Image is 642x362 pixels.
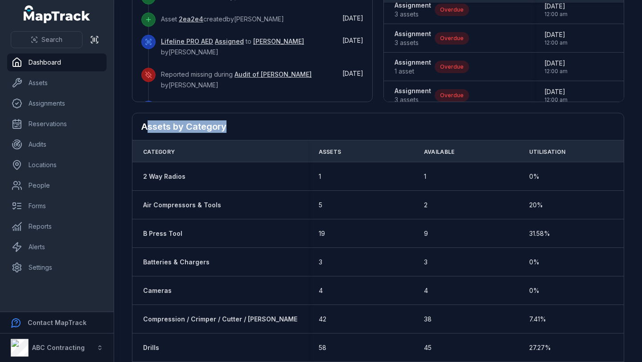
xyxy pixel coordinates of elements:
span: [DATE] [544,87,568,96]
a: Assignment3 assets [395,29,431,47]
span: [DATE] [544,30,568,39]
span: 4 [319,286,323,295]
a: Assigned [215,37,244,46]
a: Drills [143,343,159,352]
span: 0 % [529,258,539,267]
h2: Assets by Category [141,120,615,133]
a: Cameras [143,286,172,295]
span: to by [PERSON_NAME] [161,37,304,56]
a: MapTrack [24,5,91,23]
a: Batteries & Chargers [143,258,210,267]
a: Locations [7,156,107,174]
span: 12:00 am [544,39,568,46]
span: 3 [424,258,428,267]
time: 31/01/2025, 12:00:00 am [544,87,568,103]
span: 1 [424,172,426,181]
div: Overdue [435,4,469,16]
span: 5 [319,201,322,210]
a: Compression / Crimper / Cutter / [PERSON_NAME] [143,315,300,324]
a: Forms [7,197,107,215]
a: Audits [7,136,107,153]
a: People [7,177,107,194]
span: Search [41,35,62,44]
span: 38 [424,315,432,324]
strong: Assignment [395,1,431,10]
span: 1 asset [395,67,431,76]
a: B Press Tool [143,229,182,238]
time: 28/02/2025, 12:00:00 am [544,59,568,75]
span: 3 assets [395,38,431,47]
a: Assignment1 asset [395,58,431,76]
a: [PERSON_NAME] [253,37,304,46]
span: 27.27 % [529,343,551,352]
strong: Assignment [395,58,431,67]
button: Search [11,31,82,48]
div: Overdue [435,61,469,73]
span: 3 assets [395,95,431,104]
a: Reservations [7,115,107,133]
span: 58 [319,343,326,352]
span: 0 % [529,172,539,181]
strong: Contact MapTrack [28,319,86,326]
a: Assignment3 assets [395,1,431,19]
span: 0 % [529,286,539,295]
span: 7.41 % [529,315,546,324]
span: 42 [319,315,326,324]
span: 45 [424,343,432,352]
time: 05/09/2025, 1:32:23 pm [342,70,363,77]
a: Settings [7,259,107,276]
strong: ABC Contracting [32,344,85,351]
a: 2ea2e4 [179,15,203,24]
span: 19 [319,229,325,238]
span: 20 % [529,201,543,210]
span: [DATE] [544,2,568,11]
span: Reported missing during by [PERSON_NAME] [161,70,312,89]
a: Reports [7,218,107,235]
strong: Assignment [395,29,431,38]
span: 12:00 am [544,11,568,18]
span: [DATE] [342,37,363,44]
span: [DATE] [544,59,568,68]
a: Assignments [7,95,107,112]
a: Air Compressors & Tools [143,201,221,210]
span: 4 [424,286,428,295]
strong: Assignment [395,86,431,95]
span: Assets [319,148,342,156]
a: Dashboard [7,53,107,71]
span: 1 [319,172,321,181]
a: 2 Way Radios [143,172,185,181]
span: 12:00 am [544,96,568,103]
a: Assignment3 assets [395,86,431,104]
span: [DATE] [342,70,363,77]
span: 12:00 am [544,68,568,75]
a: Audit of [PERSON_NAME] [235,70,312,79]
span: 9 [424,229,428,238]
time: 31/01/2025, 12:00:00 am [544,2,568,18]
a: Lifeline PRO AED [161,37,213,46]
span: Available [424,148,455,156]
div: Overdue [435,89,469,102]
div: Overdue [435,32,469,45]
time: 06/09/2025, 10:38:48 am [342,14,363,22]
a: Alerts [7,238,107,256]
span: 3 [319,258,322,267]
time: 28/02/2025, 12:00:00 am [544,30,568,46]
span: 2 [424,201,428,210]
span: Utilisation [529,148,565,156]
span: Category [143,148,175,156]
span: Asset created by [PERSON_NAME] [161,15,284,23]
a: Assets [7,74,107,92]
span: 3 assets [395,10,431,19]
span: [DATE] [342,14,363,22]
span: 31.58 % [529,229,550,238]
time: 05/09/2025, 1:32:42 pm [342,37,363,44]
